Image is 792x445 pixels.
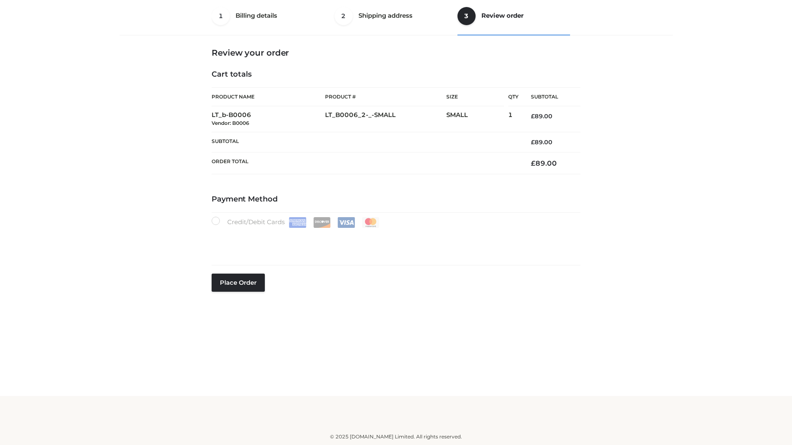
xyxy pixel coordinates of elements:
span: £ [531,138,535,146]
label: Credit/Debit Cards [212,217,380,228]
th: Qty [508,87,519,106]
th: Subtotal [519,88,580,106]
td: LT_B0006_2-_-SMALL [325,106,446,132]
img: Visa [337,217,355,228]
img: Mastercard [362,217,379,228]
h4: Cart totals [212,70,580,79]
bdi: 89.00 [531,159,557,167]
bdi: 89.00 [531,112,552,120]
td: SMALL [446,106,508,132]
h4: Payment Method [212,195,580,204]
th: Product # [325,87,446,106]
div: © 2025 [DOMAIN_NAME] Limited. All rights reserved. [123,433,669,441]
span: £ [531,112,535,120]
button: Place order [212,274,265,292]
img: Amex [289,217,306,228]
td: 1 [508,106,519,132]
h3: Review your order [212,48,580,58]
span: £ [531,159,535,167]
td: LT_b-B0006 [212,106,325,132]
th: Order Total [212,152,519,174]
th: Product Name [212,87,325,106]
img: Discover [313,217,331,228]
th: Subtotal [212,132,519,152]
bdi: 89.00 [531,138,552,146]
th: Size [446,88,504,106]
small: Vendor: B0006 [212,120,249,126]
iframe: Secure payment input frame [210,226,579,256]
